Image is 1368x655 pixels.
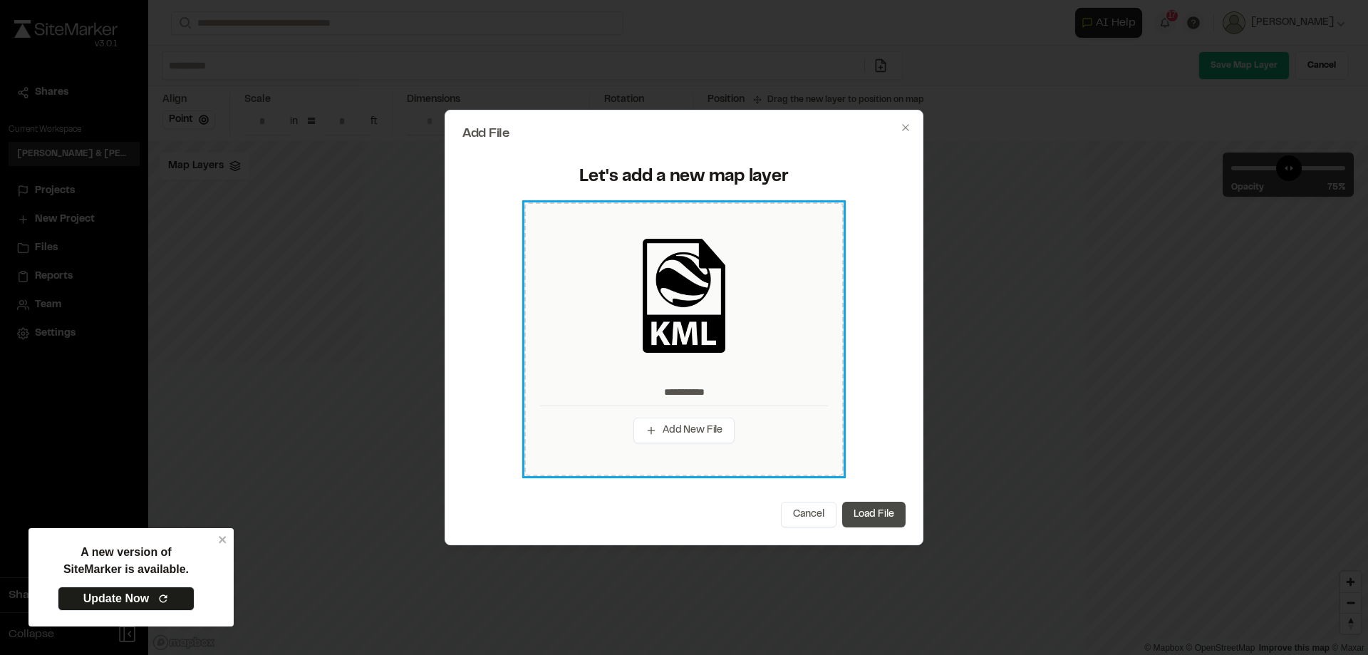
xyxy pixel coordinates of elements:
img: kml_black_icon.png [627,239,741,353]
h2: Add File [462,128,906,140]
div: Add New File [524,202,844,476]
button: Load File [842,502,906,527]
button: Cancel [781,502,836,527]
button: Add New File [633,418,735,443]
div: Let's add a new map layer [471,166,897,189]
